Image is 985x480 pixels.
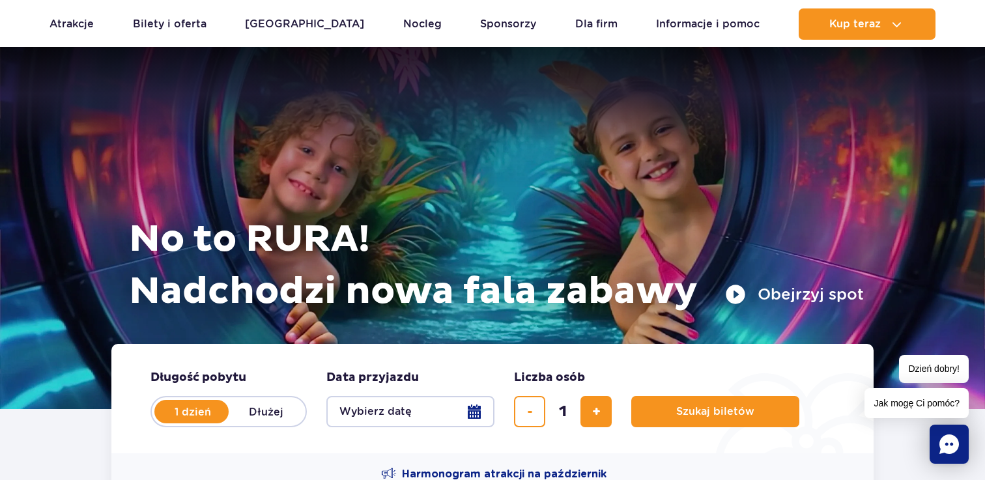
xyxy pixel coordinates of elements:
span: Dzień dobry! [899,355,969,383]
span: Długość pobytu [150,370,246,386]
a: Informacje i pomoc [656,8,760,40]
label: Dłużej [229,398,303,425]
input: liczba biletów [547,396,578,427]
button: usuń bilet [514,396,545,427]
a: Atrakcje [50,8,94,40]
span: Liczba osób [514,370,585,386]
span: Jak mogę Ci pomóc? [864,388,969,418]
a: Dla firm [575,8,618,40]
button: Wybierz datę [326,396,494,427]
form: Planowanie wizyty w Park of Poland [111,344,874,453]
span: Data przyjazdu [326,370,419,386]
span: Kup teraz [829,18,881,30]
span: Szukaj biletów [676,406,754,417]
button: Kup teraz [799,8,935,40]
button: dodaj bilet [580,396,612,427]
a: Sponsorzy [480,8,536,40]
a: Nocleg [403,8,442,40]
a: [GEOGRAPHIC_DATA] [245,8,364,40]
div: Chat [930,425,969,464]
h1: No to RURA! Nadchodzi nowa fala zabawy [129,214,864,318]
a: Bilety i oferta [133,8,207,40]
button: Szukaj biletów [631,396,799,427]
label: 1 dzień [156,398,230,425]
button: Obejrzyj spot [725,284,864,305]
